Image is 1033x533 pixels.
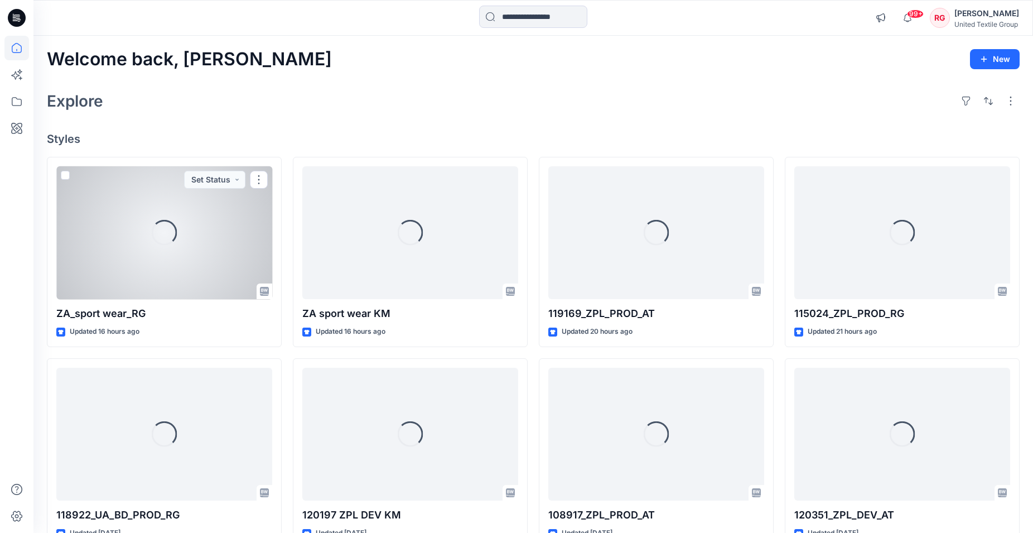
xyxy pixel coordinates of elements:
p: Updated 20 hours ago [562,326,633,338]
div: [PERSON_NAME] [954,7,1019,20]
div: United Textile Group [954,20,1019,28]
div: RG [930,8,950,28]
h2: Explore [47,92,103,110]
p: 119169_ZPL_PROD_AT [548,306,764,321]
p: Updated 16 hours ago [70,326,139,338]
p: ZA sport wear KM [302,306,518,321]
h4: Styles [47,132,1020,146]
p: 115024_ZPL_PROD_RG [794,306,1010,321]
p: 108917_ZPL_PROD_AT [548,507,764,523]
p: 118922_UA_BD_PROD_RG [56,507,272,523]
p: Updated 21 hours ago [808,326,877,338]
p: 120197 ZPL DEV KM [302,507,518,523]
h2: Welcome back, [PERSON_NAME] [47,49,332,70]
button: New [970,49,1020,69]
span: 99+ [907,9,924,18]
p: 120351_ZPL_DEV_AT [794,507,1010,523]
p: ZA_sport wear_RG [56,306,272,321]
p: Updated 16 hours ago [316,326,385,338]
